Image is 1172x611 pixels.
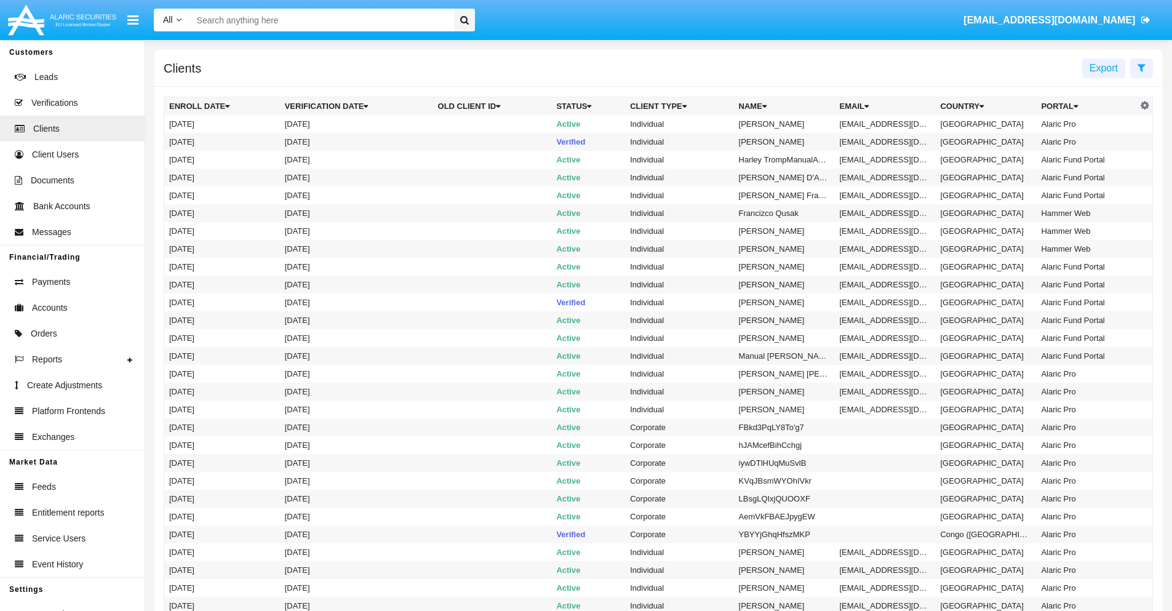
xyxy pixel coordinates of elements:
td: Active [551,454,625,472]
td: [DATE] [280,401,433,418]
td: Verified [551,133,625,151]
td: [GEOGRAPHIC_DATA] [935,222,1036,240]
td: [EMAIL_ADDRESS][DOMAIN_NAME] [835,347,936,365]
td: [GEOGRAPHIC_DATA] [935,561,1036,579]
td: Corporate [625,472,733,490]
td: [DATE] [164,508,280,525]
td: [EMAIL_ADDRESS][DOMAIN_NAME] [835,579,936,597]
td: [PERSON_NAME] [734,240,835,258]
td: [EMAIL_ADDRESS][DOMAIN_NAME] [835,365,936,383]
td: [DATE] [280,151,433,169]
td: [DATE] [164,186,280,204]
td: [GEOGRAPHIC_DATA] [935,543,1036,561]
td: [DATE] [164,311,280,329]
span: Entitlement reports [32,506,105,519]
span: All [163,15,173,25]
td: Active [551,258,625,276]
td: Active [551,490,625,508]
td: [DATE] [280,436,433,454]
td: Individual [625,311,733,329]
td: [PERSON_NAME] [734,258,835,276]
td: [PERSON_NAME] [734,543,835,561]
td: [PERSON_NAME] [734,579,835,597]
td: [GEOGRAPHIC_DATA] [935,490,1036,508]
td: AemVkFBAEJpygEW [734,508,835,525]
td: Alaric Fund Portal [1036,151,1137,169]
td: [DATE] [280,258,433,276]
td: Congo ([GEOGRAPHIC_DATA]) [935,525,1036,543]
td: Corporate [625,490,733,508]
td: Alaric Pro [1036,525,1137,543]
td: [EMAIL_ADDRESS][DOMAIN_NAME] [835,294,936,311]
td: [EMAIL_ADDRESS][DOMAIN_NAME] [835,115,936,133]
td: Individual [625,240,733,258]
td: [DATE] [280,454,433,472]
span: Export [1090,63,1118,73]
td: Individual [625,579,733,597]
td: [GEOGRAPHIC_DATA] [935,579,1036,597]
span: Create Adjustments [27,379,102,392]
td: [DATE] [164,472,280,490]
td: Individual [625,115,733,133]
td: [PERSON_NAME] D'AmoreSufficientFunds [734,169,835,186]
td: [DATE] [164,543,280,561]
td: Individual [625,561,733,579]
td: KVqJBsmWYOhIVkr [734,472,835,490]
td: [DATE] [280,311,433,329]
td: Individual [625,329,733,347]
td: Alaric Pro [1036,436,1137,454]
td: [DATE] [280,365,433,383]
td: [DATE] [280,222,433,240]
td: [PERSON_NAME] [734,115,835,133]
td: [GEOGRAPHIC_DATA] [935,151,1036,169]
td: Corporate [625,454,733,472]
td: Individual [625,133,733,151]
td: Individual [625,294,733,311]
td: [DATE] [164,115,280,133]
td: Individual [625,276,733,294]
button: Export [1082,58,1125,78]
td: [EMAIL_ADDRESS][DOMAIN_NAME] [835,222,936,240]
td: Alaric Pro [1036,508,1137,525]
td: [DATE] [164,347,280,365]
td: Individual [625,401,733,418]
td: YBYYjGhqHfszMKP [734,525,835,543]
td: [DATE] [164,401,280,418]
td: [GEOGRAPHIC_DATA] [935,508,1036,525]
td: [DATE] [164,365,280,383]
td: [GEOGRAPHIC_DATA] [935,383,1036,401]
td: Alaric Pro [1036,561,1137,579]
td: Active [551,186,625,204]
td: [DATE] [164,276,280,294]
td: [GEOGRAPHIC_DATA] [935,186,1036,204]
th: Enroll date [164,97,280,116]
td: Active [551,561,625,579]
td: [DATE] [164,329,280,347]
span: Event History [32,558,83,571]
td: Corporate [625,436,733,454]
a: [EMAIL_ADDRESS][DOMAIN_NAME] [958,3,1157,38]
span: Documents [31,174,74,187]
h5: Clients [164,63,201,73]
td: [DATE] [164,133,280,151]
td: [EMAIL_ADDRESS][DOMAIN_NAME] [835,329,936,347]
td: Alaric Pro [1036,454,1137,472]
td: Corporate [625,508,733,525]
td: [DATE] [280,490,433,508]
td: Hammer Web [1036,204,1137,222]
td: Alaric Fund Portal [1036,294,1137,311]
td: [DATE] [280,294,433,311]
td: [DATE] [280,133,433,151]
td: Alaric Fund Portal [1036,186,1137,204]
td: [PERSON_NAME] [734,276,835,294]
td: [EMAIL_ADDRESS][DOMAIN_NAME] [835,204,936,222]
td: [DATE] [280,204,433,222]
td: [GEOGRAPHIC_DATA] [935,418,1036,436]
th: Status [551,97,625,116]
td: [GEOGRAPHIC_DATA] [935,436,1036,454]
td: [GEOGRAPHIC_DATA] [935,204,1036,222]
span: Feeds [32,481,56,493]
td: FBkd3PqLY8To'g7 [734,418,835,436]
td: Alaric Pro [1036,472,1137,490]
td: Alaric Pro [1036,115,1137,133]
